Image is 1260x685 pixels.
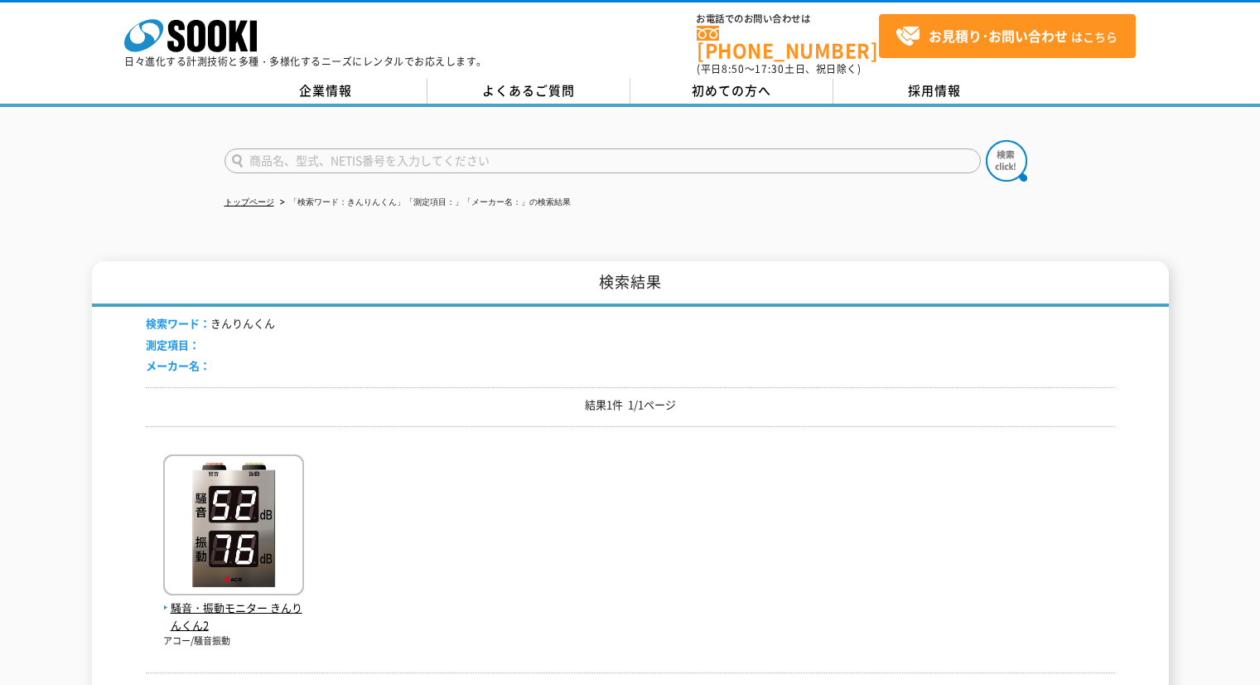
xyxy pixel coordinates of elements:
[277,194,571,211] li: 「検索ワード：きんりんくん」「測定項目：」「メーカー名：」の検索結果
[92,261,1169,307] h1: 検索結果
[146,357,210,373] span: メーカー名：
[163,634,304,649] p: アコー/騒音振動
[146,337,200,352] span: 測定項目：
[929,26,1068,46] strong: お見積り･お問い合わせ
[146,315,210,331] span: 検索ワード：
[146,396,1115,414] p: 結果1件 1/1ページ
[692,81,771,100] span: 初めての方へ
[630,79,833,104] a: 初めての方へ
[879,14,1136,58] a: お見積り･お問い合わせはこちら
[755,61,784,76] span: 17:30
[697,26,879,60] a: [PHONE_NUMBER]
[986,140,1027,182] img: btn_search.png
[697,14,879,24] span: お電話でのお問い合わせは
[833,79,1036,104] a: 採用情報
[163,582,304,634] a: 騒音・振動モニター きんりんくん2
[163,600,304,634] span: 騒音・振動モニター きんりんくん2
[224,197,274,206] a: トップページ
[163,454,304,600] img: きんりんくん2
[427,79,630,104] a: よくあるご質問
[146,315,275,333] li: きんりんくん
[224,79,427,104] a: 企業情報
[722,61,745,76] span: 8:50
[896,24,1118,49] span: はこちら
[697,61,861,76] span: (平日 ～ 土日、祝日除く)
[124,56,487,66] p: 日々進化する計測技術と多種・多様化するニーズにレンタルでお応えします。
[224,148,981,173] input: 商品名、型式、NETIS番号を入力してください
